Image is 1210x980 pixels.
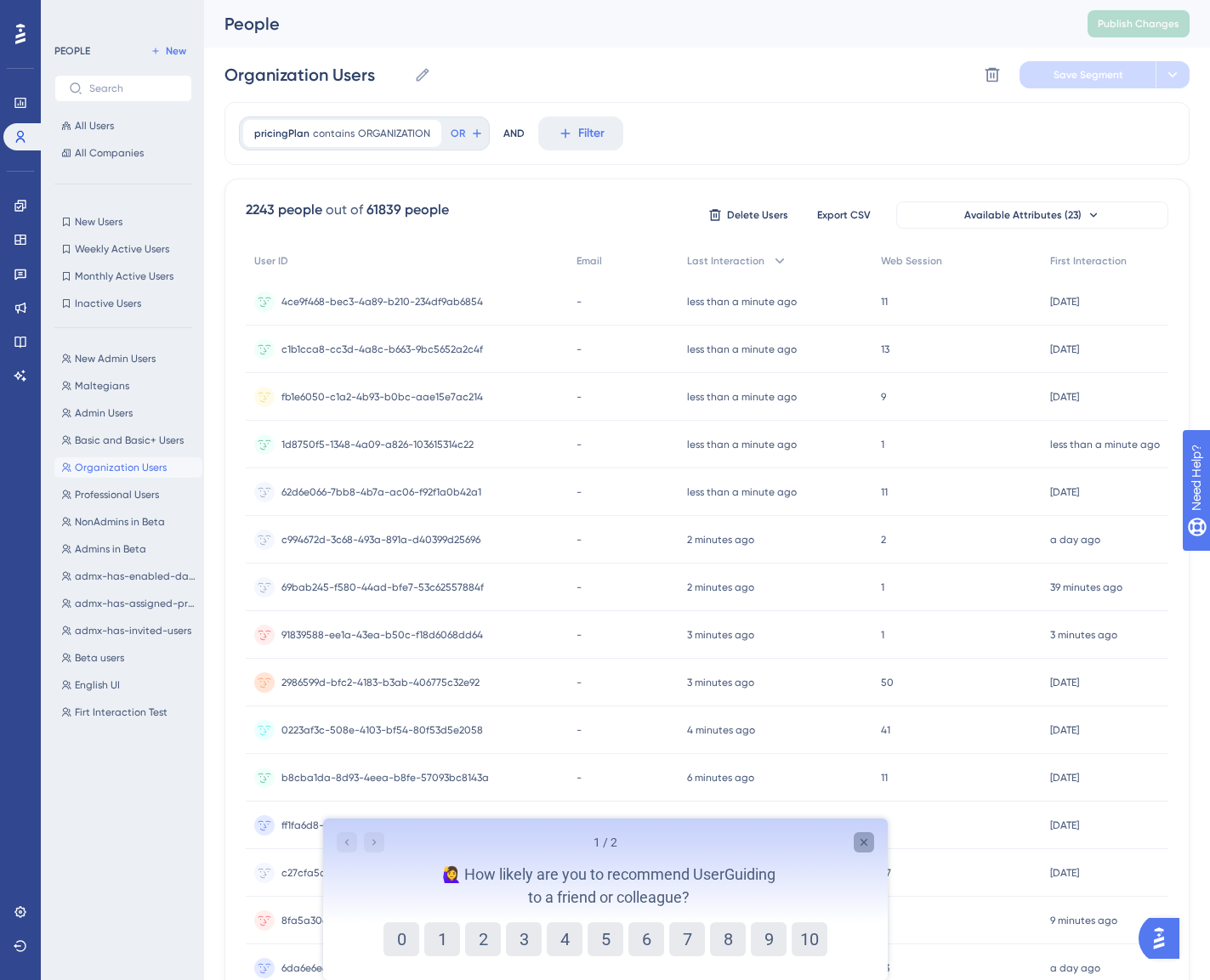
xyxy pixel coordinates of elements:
[54,593,202,614] button: admx-has-assigned-product
[1050,629,1117,641] time: 3 minutes ago
[577,343,582,356] span: -
[1050,439,1160,450] time: less than a minute ago
[75,406,133,420] span: Admin Users
[281,295,483,309] span: 4ce9f468-bec3-4a89-b210-234df9ab6854
[54,648,202,668] button: Beta users
[1098,17,1179,31] span: Publish Changes
[75,146,144,160] span: All Companies
[1020,61,1156,88] button: Save Segment
[577,390,582,404] span: -
[687,772,754,784] time: 6 minutes ago
[687,296,797,308] time: less than a minute ago
[801,201,886,229] button: Export CSV
[54,484,202,505] button: Professional Users
[1088,10,1190,37] button: Publish Changes
[281,438,474,451] span: 1d8750f5-1348-4a09-a826-103615314c22
[89,82,178,94] input: Search
[75,297,141,310] span: Inactive Users
[75,705,168,719] span: Firt Interaction Test
[281,390,483,404] span: fb1e6050-c1a2-4b93-b0bc-aae15e7ac214
[358,127,430,140] span: ORGANIZATION
[75,119,114,133] span: All Users
[246,200,322,220] div: 2243 people
[964,208,1082,222] span: Available Attributes (23)
[1050,962,1100,974] time: a day ago
[1139,913,1190,964] iframe: UserGuiding AI Assistant Launcher
[281,485,481,499] span: 62d6e066-7bb8-4b7a-ac06-f92f1a0b42a1
[75,461,167,474] span: Organization Users
[75,651,124,665] span: Beta users
[54,457,202,478] button: Organization Users
[54,430,202,450] button: Basic and Basic+ Users
[1054,68,1123,82] span: Save Segment
[54,376,202,396] button: Maltegians
[75,597,196,610] span: admx-has-assigned-product
[1050,391,1079,403] time: [DATE]
[281,771,489,785] span: b8cba1da-8d93-4eea-b8fe-57093bc8143a
[54,512,202,532] button: NonAdmins in Beta
[75,624,191,637] span: admx-has-invited-users
[1050,254,1127,268] span: First Interaction
[323,819,888,980] iframe: UserGuiding Survey
[577,254,602,268] span: Email
[577,723,582,737] span: -
[1050,486,1079,498] time: [DATE]
[54,266,192,286] button: Monthly Active Users
[687,534,754,546] time: 2 minutes ago
[727,208,788,222] span: Delete Users
[166,44,186,58] span: New
[281,533,480,547] span: c994672d-3c68-493a-891a-d40399d25696
[1050,296,1079,308] time: [DATE]
[75,488,159,501] span: Professional Users
[881,533,886,547] span: 2
[881,485,888,499] span: 11
[881,295,888,309] span: 11
[254,254,288,268] span: User ID
[706,201,791,229] button: Delete Users
[75,379,129,393] span: Maltegians
[1050,867,1079,879] time: [DATE]
[54,675,202,695] button: English UI
[281,628,483,642] span: 91839588-ee1a-43ea-b50c-f18d6068dd64
[687,254,764,268] span: Last Interaction
[75,569,196,583] span: admx-has-enabled-data-source
[687,677,754,688] time: 3 minutes ago
[75,542,146,556] span: Admins in Beta
[881,343,889,356] span: 13
[817,208,871,222] span: Export CSV
[881,438,884,451] span: 1
[1050,772,1079,784] time: [DATE]
[254,127,310,140] span: pricingPlan
[503,116,525,150] div: AND
[577,581,582,594] span: -
[54,403,202,423] button: Admin Users
[578,123,605,144] span: Filter
[687,724,755,736] time: 4 minutes ago
[281,676,480,689] span: 2986599d-bfc2-4183-b3ab-406775c32e92
[1050,677,1079,688] time: [DATE]
[577,676,582,689] span: -
[54,212,192,232] button: New Users
[881,390,886,404] span: 9
[687,391,797,403] time: less than a minute ago
[1050,534,1100,546] time: a day ago
[54,566,202,586] button: admx-has-enabled-data-source
[40,4,106,25] span: Need Help?
[881,254,942,268] span: Web Session
[54,348,202,369] button: New Admin Users
[538,116,623,150] button: Filter
[881,676,894,689] span: 50
[75,678,120,692] span: English UI
[75,433,184,447] span: Basic and Basic+ Users
[687,581,754,593] time: 2 minutes ago
[281,581,484,594] span: 69bab245-f580-44ad-bfe7-53c62557884f
[881,628,884,642] span: 1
